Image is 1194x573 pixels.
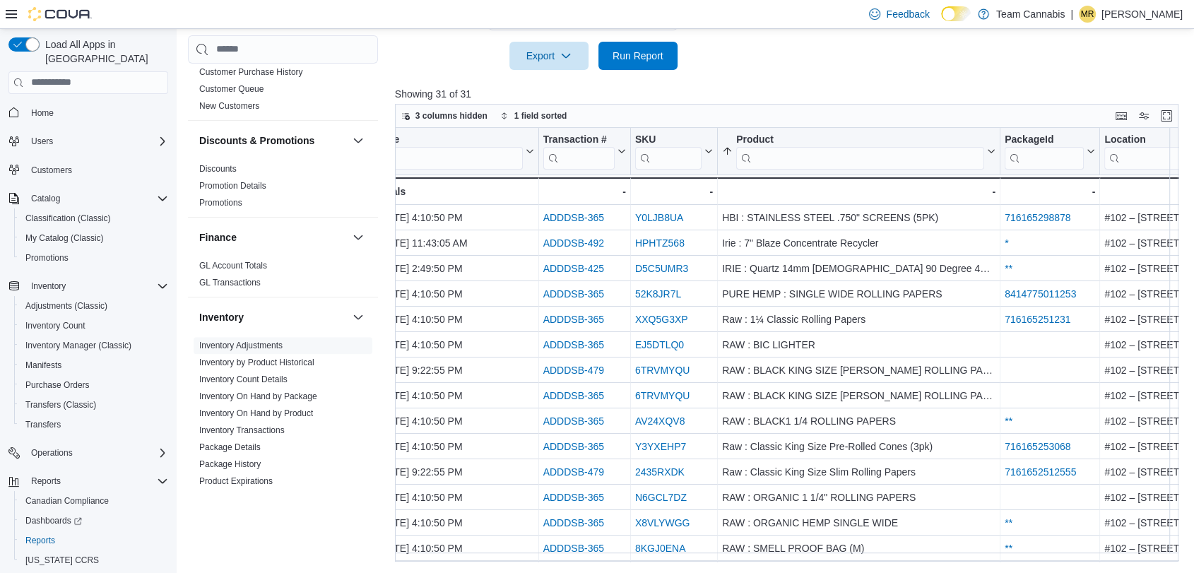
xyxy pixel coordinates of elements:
h3: Finance [199,230,237,244]
div: [DATE] 4:10:50 PM [378,540,534,557]
span: Canadian Compliance [25,495,109,507]
button: Manifests [14,355,174,375]
span: Customers [31,165,72,176]
span: Inventory Manager (Classic) [20,337,168,354]
div: Discounts & Promotions [188,160,378,217]
div: SKU URL [635,133,702,169]
div: RAW : SMELL PROOF BAG (M) [722,540,995,557]
button: Enter fullscreen [1158,107,1175,124]
span: Feedback [886,7,929,21]
div: RAW : BIC LIGHTER [722,336,995,353]
a: New Customers [199,101,259,111]
span: Discounts [199,163,237,175]
span: New Customers [199,100,259,112]
div: - [543,183,625,200]
span: 3 columns hidden [415,110,487,122]
span: Purchase Orders [20,377,168,394]
span: [US_STATE] CCRS [25,555,99,566]
div: Finance [188,257,378,297]
span: Inventory Adjustments [199,340,283,351]
span: Customer Queue [199,83,264,95]
a: Inventory On Hand by Product [199,408,313,418]
span: Washington CCRS [20,552,168,569]
div: Michelle Rochon [1079,6,1096,23]
a: Inventory Adjustments [199,341,283,350]
div: RAW : BLACK KING SIZE [PERSON_NAME] ROLLING PAPERS [722,362,995,379]
span: Transfers (Classic) [20,396,168,413]
button: Purchase Orders [14,375,174,395]
span: Promotions [25,252,69,264]
a: 7161652512555 [1005,466,1076,478]
a: Promotions [199,198,242,208]
button: Export [509,42,589,70]
a: Inventory Count Details [199,374,288,384]
a: Dashboards [20,512,88,529]
button: My Catalog (Classic) [14,228,174,248]
div: Transaction # [543,133,614,146]
button: Users [3,131,174,151]
span: Operations [31,447,73,459]
img: Cova [28,7,92,21]
a: XXQ5G3XP [635,314,688,325]
span: Inventory Count [20,317,168,334]
a: 52K8JR7L [635,288,681,300]
a: Promotion Details [199,181,266,191]
button: PackageId [1005,133,1095,169]
span: Inventory Transactions [199,425,285,436]
span: Inventory Count Details [199,374,288,385]
button: Promotions [14,248,174,268]
p: Showing 31 of 31 [395,87,1187,101]
span: Inventory On Hand by Package [199,391,317,402]
span: Package History [199,459,261,470]
a: Package Details [199,442,261,452]
a: N6GCL7DZ [635,492,687,503]
a: 6TRVMYQU [635,390,690,401]
span: Transfers [25,419,61,430]
button: Inventory [350,309,367,326]
span: Dark Mode [941,21,942,22]
a: Manifests [20,357,67,374]
button: Customers [3,160,174,180]
div: Raw : 1¼ Classic Rolling Papers [722,311,995,328]
div: [DATE] 4:10:50 PM [378,336,534,353]
span: Users [25,133,168,150]
button: Catalog [25,190,66,207]
div: [DATE] 4:10:50 PM [378,489,534,506]
button: Keyboard shortcuts [1113,107,1130,124]
button: Finance [350,229,367,246]
span: Promotions [20,249,168,266]
a: X8VLYWGG [635,517,690,528]
a: Transfers [20,416,66,433]
a: ADDDSB-365 [543,517,603,528]
div: - [722,183,995,200]
a: HPHTZ568 [635,237,685,249]
button: Canadian Compliance [14,491,174,511]
button: Classification (Classic) [14,208,174,228]
a: 8414775011253 [1005,288,1076,300]
div: Raw : Classic King Size Pre-Rolled Cones (3pk) [722,438,995,455]
button: Finance [199,230,347,244]
a: ADDDSB-365 [543,543,603,554]
span: Product Expirations [199,475,273,487]
div: [DATE] 11:43:05 AM [378,235,534,252]
a: 2435RXDK [635,466,685,478]
a: D5C5UMR3 [635,263,688,274]
span: Home [25,104,168,122]
a: Product Expirations [199,476,273,486]
a: Purchase Orders [20,377,95,394]
button: Reports [25,473,66,490]
a: ADDDSB-479 [543,365,603,376]
a: Transfers (Classic) [20,396,102,413]
span: Adjustments (Classic) [25,300,107,312]
span: Operations [25,444,168,461]
span: Inventory by Product Historical [199,357,314,368]
span: Reports [20,532,168,549]
span: Transfers [20,416,168,433]
a: 716165253068 [1005,441,1070,452]
div: PackageId [1005,133,1084,146]
button: Discounts & Promotions [199,134,347,148]
span: Inventory Manager (Classic) [25,340,131,351]
span: Customers [25,161,168,179]
div: [DATE] 4:10:50 PM [378,311,534,328]
div: [DATE] 4:10:50 PM [378,387,534,404]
